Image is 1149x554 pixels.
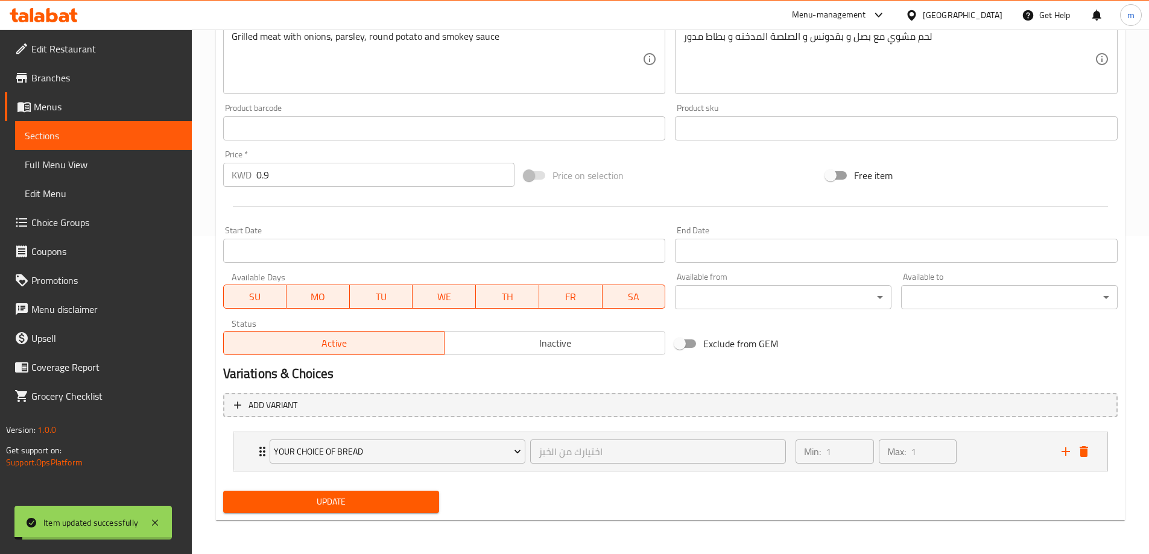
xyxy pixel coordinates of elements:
button: Your choice of bread [270,439,525,464]
button: delete [1075,442,1093,461]
div: ​ [675,285,891,309]
span: Free item [854,168,893,183]
span: Edit Menu [25,186,182,201]
span: WE [417,288,471,306]
span: Branches [31,71,182,85]
span: SA [607,288,661,306]
button: FR [539,285,603,309]
span: Grocery Checklist [31,389,182,403]
a: Promotions [5,266,192,295]
span: FR [544,288,598,306]
span: Upsell [31,331,182,345]
button: SU [223,285,287,309]
span: Add variant [248,398,297,413]
div: ​ [901,285,1118,309]
span: Choice Groups [31,215,182,230]
div: Menu-management [792,8,866,22]
a: Sections [15,121,192,150]
a: Coupons [5,237,192,266]
span: TH [481,288,534,306]
span: SU [229,288,282,306]
span: Sections [25,128,182,143]
p: Max: [887,444,906,459]
p: Min: [804,444,821,459]
span: Menus [34,99,182,114]
a: Menu disclaimer [5,295,192,324]
p: KWD [232,168,252,182]
span: Full Menu View [25,157,182,172]
button: SA [603,285,666,309]
div: Item updated successfully [43,516,138,529]
span: Edit Restaurant [31,42,182,56]
span: Coupons [31,244,182,259]
div: Expand [233,432,1107,471]
a: Choice Groups [5,208,192,237]
span: 1.0.0 [37,422,56,438]
button: MO [286,285,350,309]
span: Price on selection [552,168,624,183]
span: Update [233,494,430,509]
span: Get support on: [6,442,62,458]
span: MO [291,288,345,306]
span: Your choice of bread [274,444,521,459]
span: Version: [6,422,36,438]
button: TH [476,285,539,309]
button: Update [223,491,440,513]
a: Menus [5,92,192,121]
span: Active [229,335,440,352]
a: Upsell [5,324,192,353]
span: Menu disclaimer [31,302,182,316]
textarea: لحم مشوي مع بصل و بقدونس و الصلصة المدخنه و بطاط مدور [683,31,1095,88]
h2: Variations & Choices [223,365,1118,383]
div: [GEOGRAPHIC_DATA] [923,8,1002,22]
span: TU [355,288,408,306]
span: Coverage Report [31,360,182,374]
button: Add variant [223,393,1118,418]
a: Full Menu View [15,150,192,179]
a: Branches [5,63,192,92]
span: m [1127,8,1135,22]
textarea: Grilled meat with onions, parsley, round potato and smokey sauce [232,31,643,88]
a: Edit Restaurant [5,34,192,63]
span: Promotions [31,273,182,288]
li: Expand [223,427,1118,476]
button: Inactive [444,331,665,355]
button: WE [413,285,476,309]
button: TU [350,285,413,309]
button: Active [223,331,445,355]
input: Please enter price [256,163,515,187]
a: Coverage Report [5,353,192,382]
input: Please enter product barcode [223,116,666,140]
span: Inactive [449,335,660,352]
a: Support.OpsPlatform [6,455,83,470]
button: add [1057,442,1075,461]
a: Grocery Checklist [5,382,192,411]
span: Exclude from GEM [703,336,778,351]
input: Please enter product sku [675,116,1118,140]
a: Edit Menu [15,179,192,208]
